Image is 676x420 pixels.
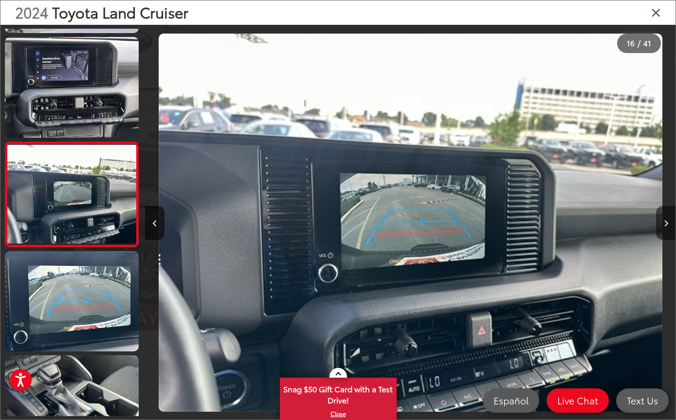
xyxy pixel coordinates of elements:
[145,206,164,240] button: Previous image
[627,37,635,48] span: 16
[637,40,641,47] span: /
[483,388,539,413] a: Español
[616,388,669,413] a: Text Us
[3,36,140,139] img: 2024 Toyota Land Cruiser 1958
[651,6,661,18] i: Close gallery
[6,145,138,244] img: 2024 Toyota Land Cruiser 1958
[159,34,663,412] img: 2024 Toyota Land Cruiser 1958
[552,394,603,406] span: Live Chat
[146,34,676,412] div: 2024 Toyota Land Cruiser 1958 15
[489,394,533,406] span: Español
[643,37,651,48] span: 41
[547,388,609,413] a: Live Chat
[656,206,676,240] button: Next image
[52,1,188,22] span: Toyota Land Cruiser
[622,394,663,406] span: Text Us
[15,1,48,22] span: 2024
[281,379,396,408] span: Snag $50 Gift Card with a Test Drive!
[3,250,140,352] img: 2024 Toyota Land Cruiser 1958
